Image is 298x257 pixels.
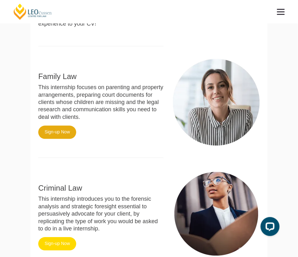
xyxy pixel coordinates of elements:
[38,84,164,121] p: This internship focuses on parenting and property arrangements, preparing court documents for cli...
[38,237,76,251] a: Sign-up Now
[38,184,164,193] h2: Criminal Law
[38,126,76,139] a: Sign-up Now
[256,215,282,241] iframe: LiveChat chat widget
[38,73,164,81] h2: Family Law
[13,3,53,20] a: [PERSON_NAME] Centre for Law
[38,196,164,233] p: This internship introduces you to the forensic analysis and strategic foresight essential to pers...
